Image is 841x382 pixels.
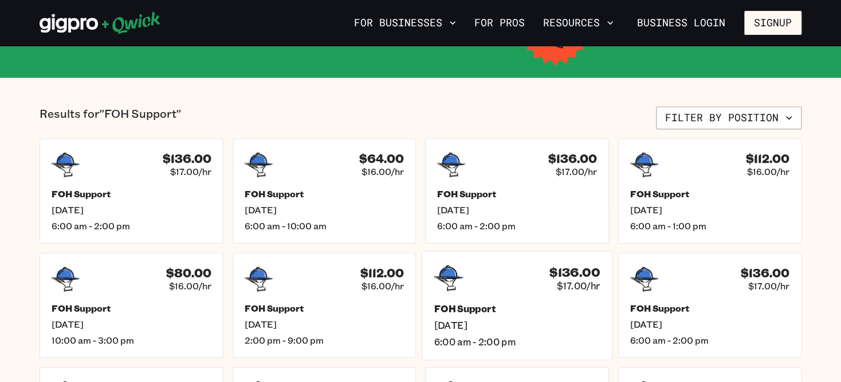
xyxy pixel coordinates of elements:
[746,152,789,166] h4: $112.00
[437,220,597,232] span: 6:00 am - 2:00 pm
[245,335,404,346] span: 2:00 pm - 9:00 pm
[169,280,211,292] span: $16.00/hr
[618,138,802,244] a: $112.00$16.00/hrFOH Support[DATE]6:00 am - 1:00 pm
[630,220,790,232] span: 6:00 am - 1:00 pm
[359,152,404,166] h4: $64.00
[245,303,404,314] h5: FOH Support
[549,265,600,280] h4: $136.00
[40,253,223,358] a: $80.00$16.00/hrFOH Support[DATE]10:00 am - 3:00 pm
[349,13,461,33] button: For Businesses
[630,204,790,216] span: [DATE]
[627,11,735,35] a: Business Login
[245,188,404,200] h5: FOH Support
[422,250,612,360] a: $136.00$17.00/hrFOH Support[DATE]6:00 am - 2:00 pm
[539,13,618,33] button: Resources
[170,166,211,177] span: $17.00/hr
[163,152,211,166] h4: $136.00
[40,106,181,129] p: Results for "FOH Support"
[361,166,404,177] span: $16.00/hr
[40,138,223,244] a: $136.00$17.00/hrFOH Support[DATE]6:00 am - 2:00 pm
[361,280,404,292] span: $16.00/hr
[245,204,404,216] span: [DATE]
[437,188,597,200] h5: FOH Support
[52,188,211,200] h5: FOH Support
[630,303,790,314] h5: FOH Support
[630,188,790,200] h5: FOH Support
[618,253,802,358] a: $136.00$17.00/hrFOH Support[DATE]6:00 am - 2:00 pm
[52,204,211,216] span: [DATE]
[556,166,597,177] span: $17.00/hr
[557,280,600,292] span: $17.00/hr
[52,319,211,330] span: [DATE]
[630,319,790,330] span: [DATE]
[630,335,790,346] span: 6:00 am - 2:00 pm
[748,280,789,292] span: $17.00/hr
[656,106,801,129] button: Filter by position
[434,319,600,331] span: [DATE]
[744,11,801,35] button: Signup
[52,220,211,232] span: 6:00 am - 2:00 pm
[741,266,789,280] h4: $136.00
[233,253,416,358] a: $112.00$16.00/hrFOH Support[DATE]2:00 pm - 9:00 pm
[360,266,404,280] h4: $112.00
[52,303,211,314] h5: FOH Support
[434,303,600,315] h5: FOH Support
[233,138,416,244] a: $64.00$16.00/hrFOH Support[DATE]6:00 am - 10:00 am
[245,220,404,232] span: 6:00 am - 10:00 am
[470,13,529,33] a: For Pros
[245,319,404,330] span: [DATE]
[437,204,597,216] span: [DATE]
[166,266,211,280] h4: $80.00
[425,138,609,244] a: $136.00$17.00/hrFOH Support[DATE]6:00 am - 2:00 pm
[548,152,597,166] h4: $136.00
[747,166,789,177] span: $16.00/hr
[52,335,211,346] span: 10:00 am - 3:00 pm
[434,336,600,348] span: 6:00 am - 2:00 pm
